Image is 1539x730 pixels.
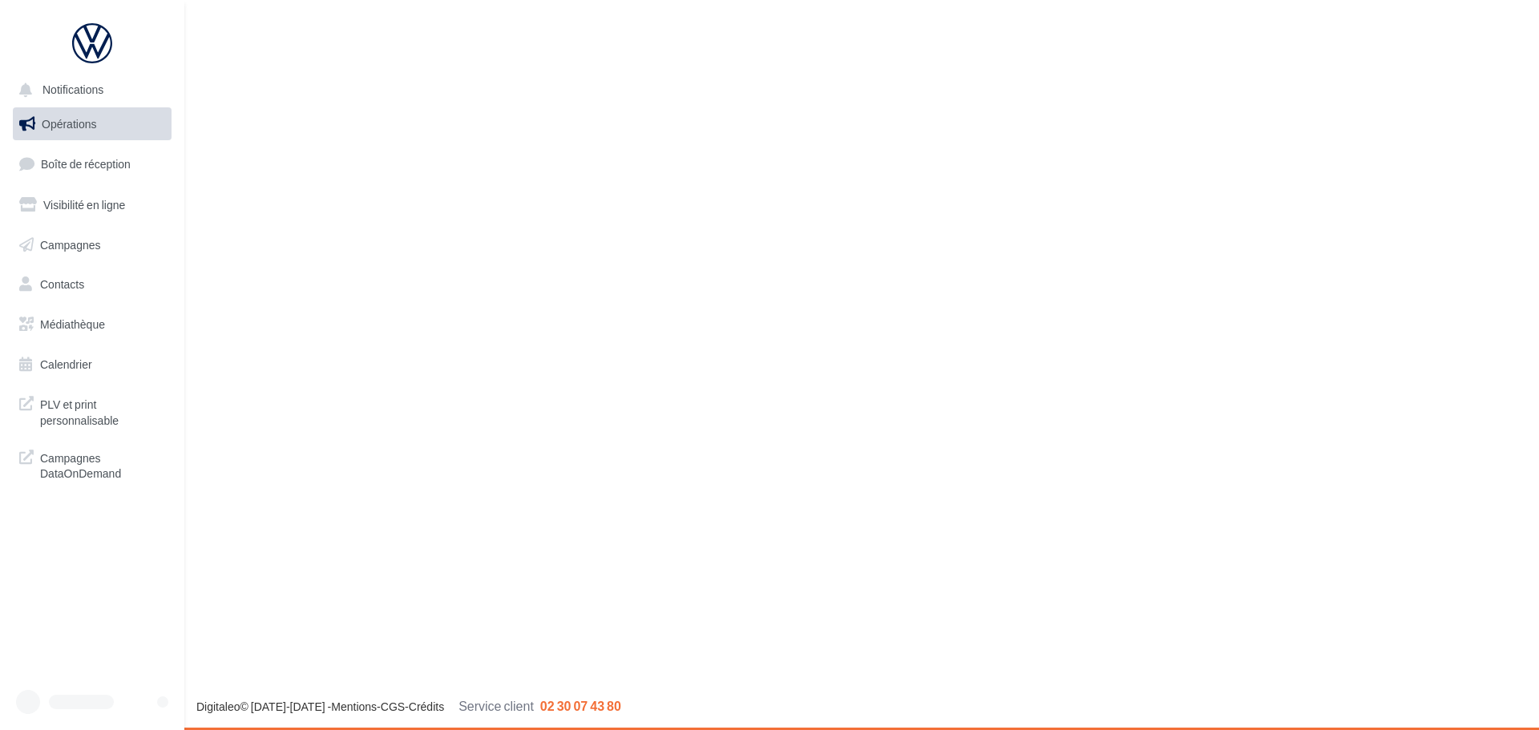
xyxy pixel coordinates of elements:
[196,700,621,713] span: © [DATE]-[DATE] - - -
[40,447,165,482] span: Campagnes DataOnDemand
[10,308,175,341] a: Médiathèque
[40,237,101,251] span: Campagnes
[42,117,96,131] span: Opérations
[409,700,444,713] a: Crédits
[10,228,175,262] a: Campagnes
[10,441,175,488] a: Campagnes DataOnDemand
[10,147,175,181] a: Boîte de réception
[381,700,405,713] a: CGS
[40,393,165,428] span: PLV et print personnalisable
[10,348,175,381] a: Calendrier
[331,700,377,713] a: Mentions
[43,198,125,212] span: Visibilité en ligne
[196,700,240,713] a: Digitaleo
[41,157,131,171] span: Boîte de réception
[40,317,105,331] span: Médiathèque
[10,107,175,141] a: Opérations
[458,698,534,713] span: Service client
[10,188,175,222] a: Visibilité en ligne
[40,277,84,291] span: Contacts
[540,698,621,713] span: 02 30 07 43 80
[42,83,103,97] span: Notifications
[10,268,175,301] a: Contacts
[40,357,92,371] span: Calendrier
[10,387,175,434] a: PLV et print personnalisable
